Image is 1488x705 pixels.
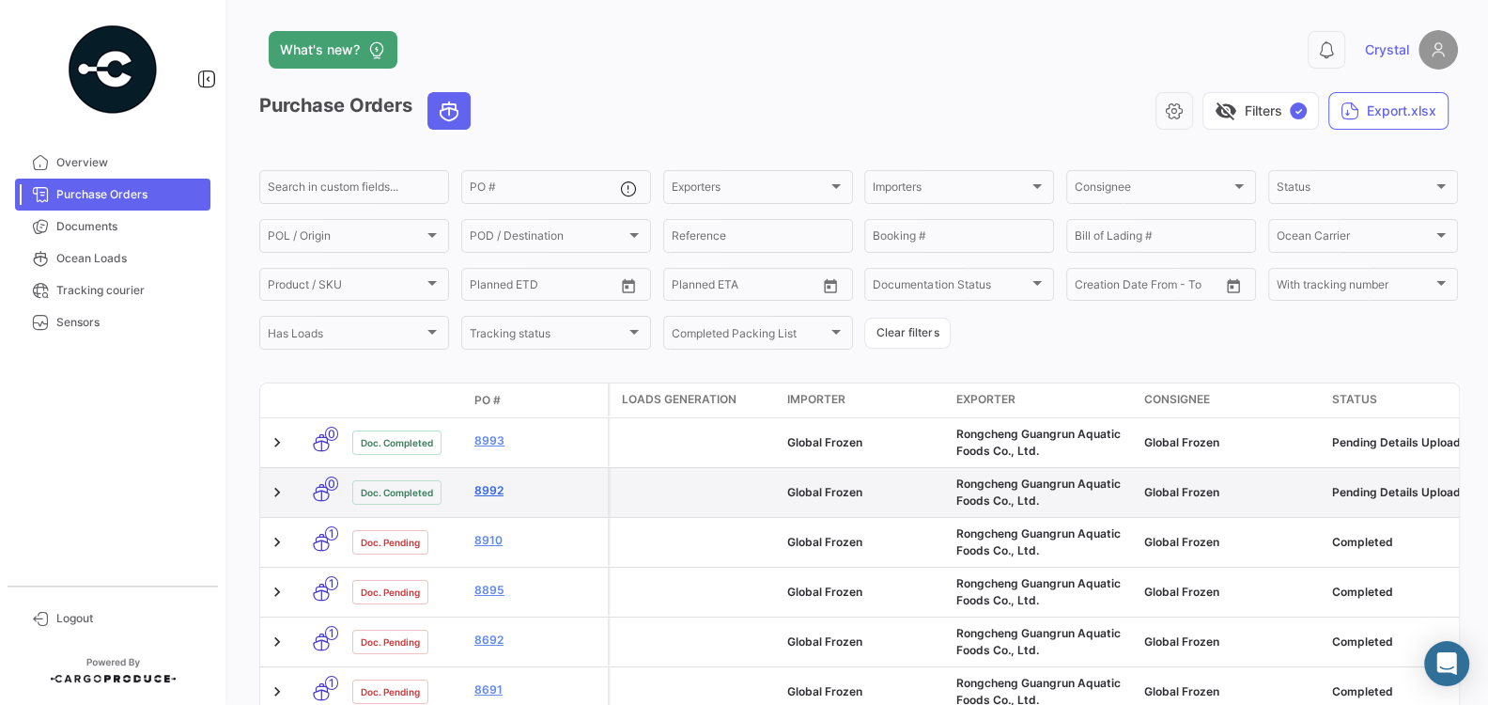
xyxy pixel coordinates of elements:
span: 0 [325,477,338,491]
span: ✓ [1290,102,1307,119]
a: 8692 [474,632,600,649]
button: Ocean [428,93,470,129]
span: Importers [873,183,1029,196]
span: Doc. Pending [361,684,420,699]
button: What's new? [269,31,397,69]
span: Tracking courier [56,282,203,299]
span: Product / SKU [268,281,424,294]
span: Crystal [1365,40,1409,59]
button: Open calendar [614,272,643,300]
span: Status [1332,391,1377,408]
span: Ocean Carrier [1277,232,1433,245]
span: Doc. Completed [361,435,433,450]
span: What's new? [280,40,360,59]
a: 8993 [474,432,600,449]
a: Overview [15,147,210,179]
span: 0 [325,427,338,441]
input: To [711,281,780,294]
a: Expand/Collapse Row [268,633,287,651]
span: Global Frozen [1144,585,1219,599]
span: Rongcheng Guangrun Aquatic Foods Co., Ltd. [956,427,1121,458]
input: From [672,281,698,294]
span: Doc. Pending [361,535,420,550]
input: From [470,281,496,294]
span: Logout [56,610,203,627]
datatable-header-cell: Importer [780,384,949,417]
span: 1 [325,576,338,590]
datatable-header-cell: PO # [467,384,608,416]
span: Global Frozen [1144,634,1219,649]
span: Global Frozen [1144,485,1219,499]
span: Global Frozen [1144,535,1219,549]
button: Open calendar [816,272,845,300]
img: placeholder-user.png [1418,30,1458,70]
span: 1 [325,676,338,690]
a: 8992 [474,482,600,499]
span: Consignee [1075,183,1231,196]
span: Rongcheng Guangrun Aquatic Foods Co., Ltd. [956,576,1121,607]
span: Global Frozen [787,585,862,599]
span: Global Frozen [787,435,862,449]
a: Ocean Loads [15,243,210,274]
span: Importer [787,391,845,408]
a: Expand/Collapse Row [268,533,287,552]
span: Documents [56,218,203,235]
input: To [509,281,578,294]
datatable-header-cell: Doc. Status [345,393,467,408]
span: Global Frozen [787,535,862,549]
a: Expand/Collapse Row [268,483,287,502]
span: Rongcheng Guangrun Aquatic Foods Co., Ltd. [956,526,1121,557]
a: Expand/Collapse Row [268,682,287,701]
span: Rongcheng Guangrun Aquatic Foods Co., Ltd. [956,477,1121,508]
span: Loads generation [622,391,736,408]
span: Global Frozen [1144,684,1219,698]
span: Sensors [56,314,203,331]
span: Has Loads [268,329,424,342]
button: visibility_offFilters✓ [1202,92,1319,130]
span: POL / Origin [268,232,424,245]
img: powered-by.png [66,23,160,117]
span: Status [1277,183,1433,196]
span: Ocean Loads [56,250,203,267]
span: POD / Destination [470,232,626,245]
span: Tracking status [470,329,626,342]
datatable-header-cell: Transport mode [298,393,345,408]
datatable-header-cell: Loads generation [611,384,780,417]
datatable-header-cell: Consignee [1137,384,1325,417]
span: Exporter [956,391,1015,408]
div: Abrir Intercom Messenger [1424,641,1469,686]
span: Global Frozen [1144,435,1219,449]
span: 1 [325,626,338,640]
span: Documentation Status [873,281,1029,294]
a: Documents [15,211,210,243]
a: 8895 [474,582,600,599]
a: 8910 [474,532,600,549]
span: Consignee [1144,391,1210,408]
span: PO # [474,392,501,409]
button: Clear filters [864,318,951,349]
span: Global Frozen [787,485,862,499]
h3: Purchase Orders [259,92,476,130]
span: Purchase Orders [56,186,203,203]
a: Tracking courier [15,274,210,306]
span: Doc. Pending [361,585,420,600]
span: Global Frozen [787,634,862,649]
input: From [1075,281,1101,294]
button: Export.xlsx [1328,92,1449,130]
span: Completed Packing List [672,329,828,342]
span: Doc. Completed [361,485,433,500]
a: Expand/Collapse Row [268,583,287,602]
datatable-header-cell: Exporter [949,384,1137,417]
span: Exporters [672,183,828,196]
span: Rongcheng Guangrun Aquatic Foods Co., Ltd. [956,626,1121,657]
span: With tracking number [1277,281,1433,294]
a: Purchase Orders [15,179,210,211]
a: Expand/Collapse Row [268,433,287,452]
a: Sensors [15,306,210,338]
span: Doc. Pending [361,634,420,650]
span: 1 [325,526,338,540]
span: visibility_off [1215,100,1237,122]
input: To [1114,281,1183,294]
span: Global Frozen [787,684,862,698]
button: Open calendar [1219,272,1248,300]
